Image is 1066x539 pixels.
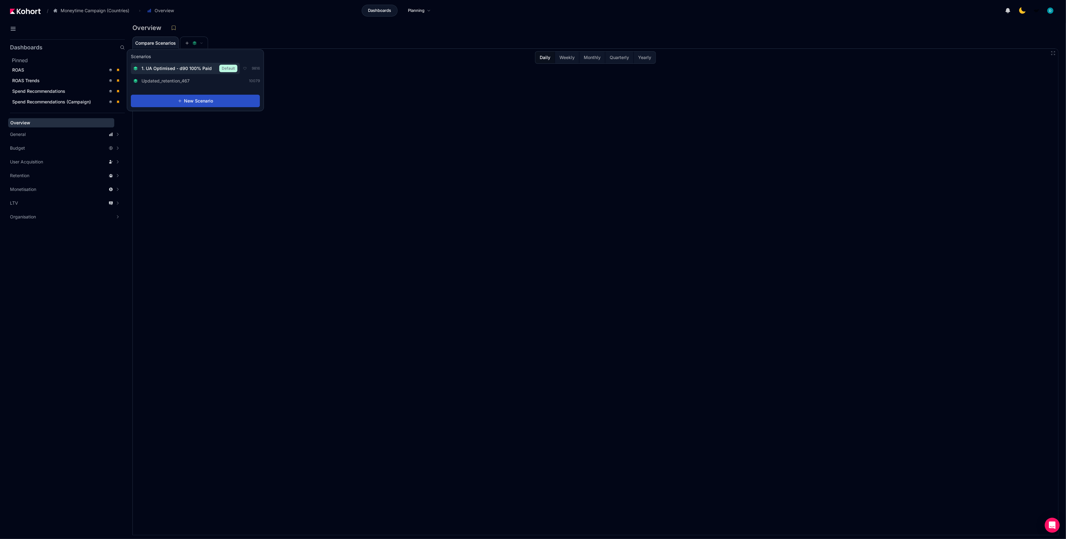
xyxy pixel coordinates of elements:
[131,53,151,61] h3: Scenarios
[42,7,48,14] span: /
[138,8,142,13] span: ›
[12,57,125,64] h2: Pinned
[12,67,24,72] span: ROAS
[10,131,26,137] span: General
[368,7,391,14] span: Dashboards
[219,65,237,72] span: Default
[12,78,40,83] span: ROAS Trends
[579,52,605,63] button: Monthly
[141,78,190,84] span: Updated_retention_467
[610,54,629,61] span: Quarterly
[249,78,260,83] span: 10079
[362,5,398,17] a: Dashboards
[12,88,65,94] span: Spend Recommendations
[1051,51,1056,56] button: Fullscreen
[184,98,213,104] span: New Scenario
[135,41,176,45] span: Compare Scenarios
[535,52,555,63] button: Daily
[540,54,550,61] span: Daily
[8,118,114,127] a: Overview
[131,95,260,107] button: New Scenario
[155,7,174,14] span: Overview
[10,172,29,179] span: Retention
[144,5,181,16] button: Overview
[633,52,656,63] button: Yearly
[584,54,601,61] span: Monthly
[141,65,212,72] span: 1. UA Optimised - d90 100% Paid
[131,76,196,86] button: Updated_retention_467
[408,7,424,14] span: Planning
[559,54,575,61] span: Weekly
[10,145,25,151] span: Budget
[638,54,651,61] span: Yearly
[131,63,240,74] button: 1. UA Optimised - d90 100% PaidDefault
[10,97,123,107] a: Spend Recommendations (Campaign)
[10,76,123,85] a: ROAS Trends
[10,120,30,125] span: Overview
[132,25,165,31] h3: Overview
[555,52,579,63] button: Weekly
[10,214,36,220] span: Organisation
[605,52,633,63] button: Quarterly
[12,99,91,104] span: Spend Recommendations (Campaign)
[10,159,43,165] span: User Acquisition
[1034,7,1040,14] img: logo_MoneyTimeLogo_1_20250619094856634230.png
[10,65,123,75] a: ROAS
[10,200,18,206] span: LTV
[401,5,437,17] a: Planning
[1045,518,1060,533] div: Open Intercom Messenger
[252,66,260,71] span: 9816
[10,186,36,192] span: Monetisation
[50,5,136,16] button: Moneytime Campaign (Countries)
[10,87,123,96] a: Spend Recommendations
[10,45,42,50] h2: Dashboards
[10,8,41,14] img: Kohort logo
[61,7,129,14] span: Moneytime Campaign (Countries)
